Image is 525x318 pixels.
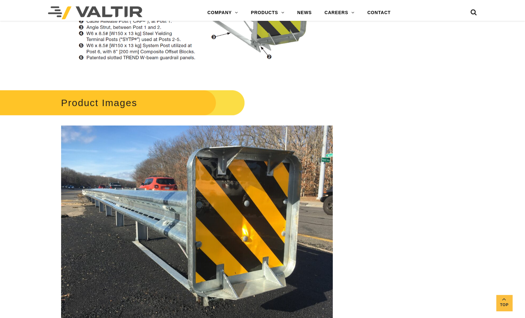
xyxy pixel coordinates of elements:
span: Top [496,301,512,309]
a: CONTACT [361,6,397,19]
a: PRODUCTS [244,6,291,19]
a: Top [496,295,512,311]
a: CAREERS [318,6,361,19]
a: COMPANY [201,6,244,19]
a: NEWS [291,6,318,19]
img: Valtir [48,6,142,19]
